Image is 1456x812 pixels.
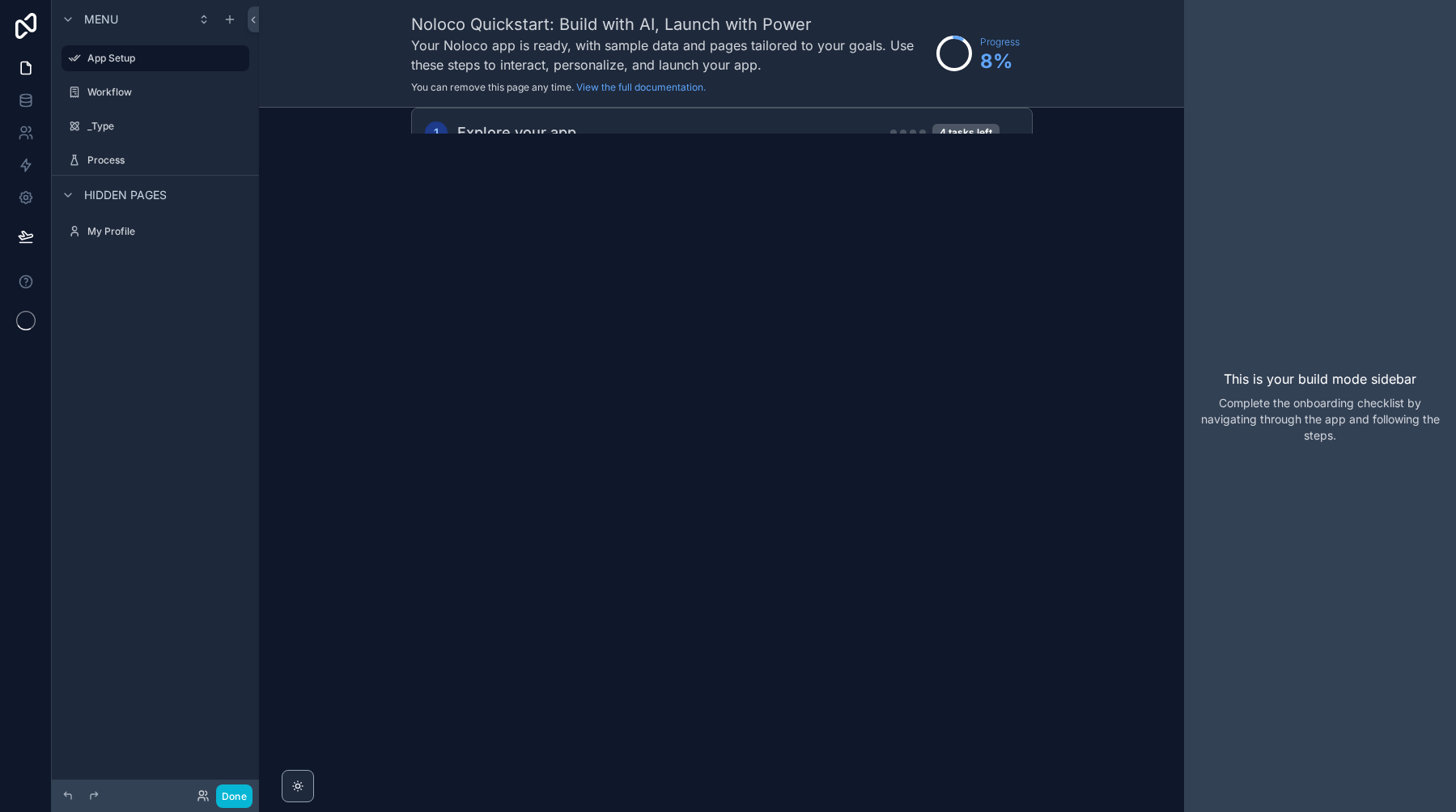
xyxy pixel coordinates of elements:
label: My Profile [87,225,246,238]
label: App Setup [87,52,240,65]
a: Process [62,147,249,173]
span: 8 % [980,49,1020,74]
span: Hidden pages [84,187,167,203]
span: Menu [84,11,118,28]
a: _Type [62,113,249,139]
p: This is your build mode sidebar [1224,369,1416,389]
a: View the full documentation. [576,81,706,93]
a: My Profile [62,219,249,244]
button: Done [216,784,253,808]
label: Workflow [87,86,246,99]
span: Progress [980,36,1020,49]
label: Process [87,154,246,167]
h1: Noloco Quickstart: Build with AI, Launch with Power [411,13,928,36]
a: App Setup [62,45,249,71]
a: Workflow [62,79,249,105]
h3: Your Noloco app is ready, with sample data and pages tailored to your goals. Use these steps to i... [411,36,928,74]
p: Complete the onboarding checklist by navigating through the app and following the steps. [1197,395,1443,444]
span: You can remove this page any time. [411,81,574,93]
label: _Type [87,120,246,133]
